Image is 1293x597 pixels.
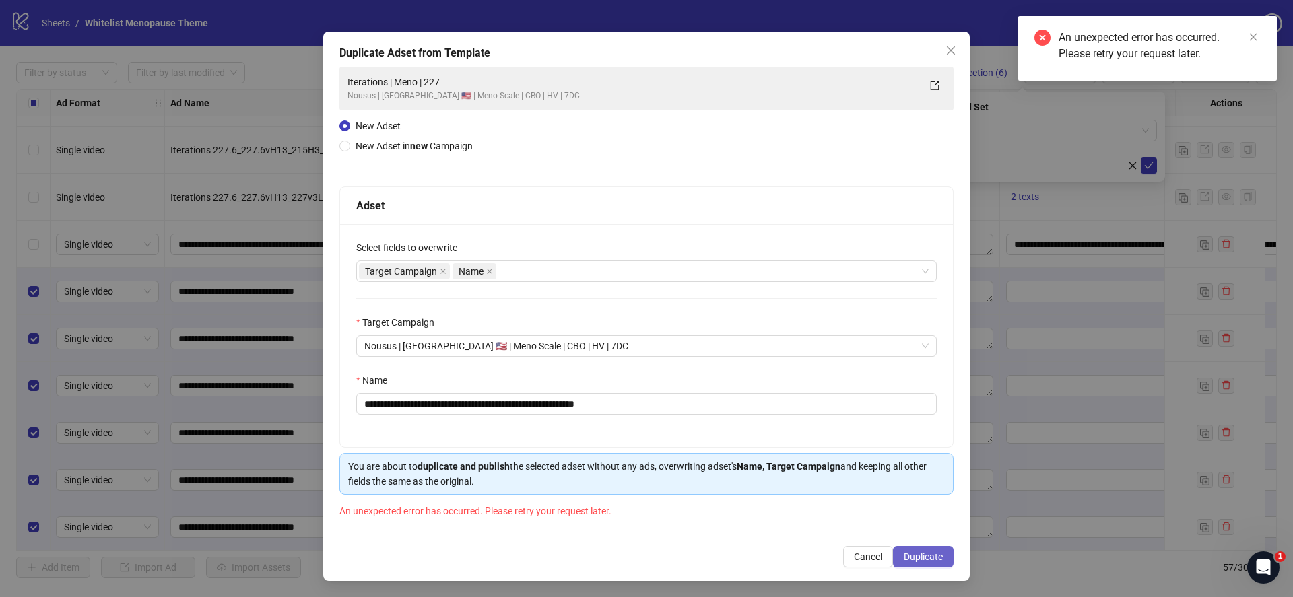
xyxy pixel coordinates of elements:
[1059,30,1261,62] div: An unexpected error has occurred. Please retry your request later.
[356,373,396,388] label: Name
[348,459,945,489] div: You are about to the selected adset without any ads, overwriting adset's and keeping all other fi...
[410,141,428,151] strong: new
[356,240,466,255] label: Select fields to overwrite
[418,461,510,472] strong: duplicate and publish
[339,505,611,516] span: An unexpected error has occurred. Please retry your request later.
[1249,32,1258,42] span: close
[930,81,939,90] span: export
[339,45,954,61] div: Duplicate Adset from Template
[904,551,943,562] span: Duplicate
[854,551,882,562] span: Cancel
[737,461,840,472] strong: Name, Target Campaign
[946,45,956,56] span: close
[486,268,493,275] span: close
[843,546,893,567] button: Cancel
[347,90,919,102] div: Nousus | [GEOGRAPHIC_DATA] 🇺🇸 | Meno Scale | CBO | HV | 7DC
[347,75,919,90] div: Iterations | Meno | 227
[364,336,929,356] span: Nousus | USA 🇺🇸 | Meno Scale | CBO | HV | 7DC
[356,141,473,151] span: New Adset in Campaign
[356,393,937,415] input: Name
[453,263,496,279] span: Name
[1247,551,1280,584] iframe: Intercom live chat
[356,197,937,214] div: Adset
[1275,551,1286,562] span: 1
[940,40,962,61] button: Close
[359,263,450,279] span: Target Campaign
[356,120,401,131] span: New Adset
[440,268,446,275] span: close
[1246,30,1261,44] a: Close
[365,264,437,279] span: Target Campaign
[893,546,954,567] button: Duplicate
[1034,30,1051,46] span: close-circle
[459,264,484,279] span: Name
[356,315,443,330] label: Target Campaign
